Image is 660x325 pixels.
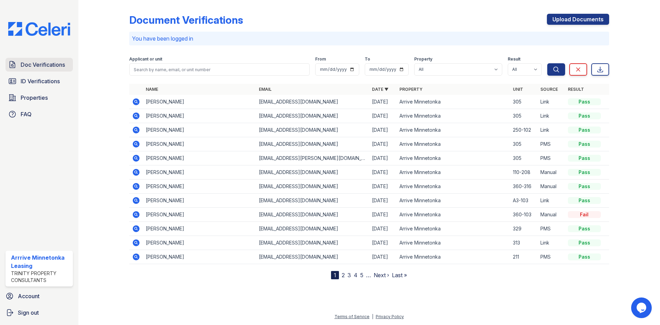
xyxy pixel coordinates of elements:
label: Result [508,56,520,62]
td: [EMAIL_ADDRESS][DOMAIN_NAME] [256,123,369,137]
td: [EMAIL_ADDRESS][DOMAIN_NAME] [256,137,369,151]
td: [EMAIL_ADDRESS][DOMAIN_NAME] [256,165,369,180]
a: Last » [392,272,407,279]
div: Arrrive Minnetonka Leasing [11,253,70,270]
td: Manual [538,165,565,180]
td: [PERSON_NAME] [143,236,256,250]
td: PMS [538,137,565,151]
a: 3 [348,272,351,279]
a: 4 [354,272,357,279]
a: Properties [5,91,73,105]
div: Pass [568,169,601,176]
iframe: chat widget [631,297,653,318]
td: [PERSON_NAME] [143,109,256,123]
td: 250-102 [510,123,538,137]
a: Unit [513,87,523,92]
td: Arrive Minnetonka [397,194,510,208]
input: Search by name, email, or unit number [129,63,310,76]
div: Pass [568,253,601,260]
td: PMS [538,151,565,165]
td: Arrive Minnetonka [397,180,510,194]
label: Applicant or unit [129,56,162,62]
div: Pass [568,225,601,232]
td: [PERSON_NAME] [143,250,256,264]
td: [DATE] [369,137,397,151]
td: Arrive Minnetonka [397,123,510,137]
td: Link [538,109,565,123]
td: [PERSON_NAME] [143,165,256,180]
td: [DATE] [369,123,397,137]
div: Pass [568,183,601,190]
div: Pass [568,197,601,204]
td: [PERSON_NAME] [143,151,256,165]
a: Next › [374,272,389,279]
a: Source [540,87,558,92]
td: [DATE] [369,222,397,236]
span: Sign out [18,308,39,317]
div: 1 [331,271,339,279]
a: Terms of Service [334,314,370,319]
div: Pass [568,112,601,119]
div: Pass [568,141,601,148]
td: Arrive Minnetonka [397,137,510,151]
p: You have been logged in [132,34,606,43]
td: [PERSON_NAME] [143,222,256,236]
td: Arrive Minnetonka [397,222,510,236]
td: [PERSON_NAME] [143,95,256,109]
a: Account [3,289,76,303]
a: 5 [360,272,363,279]
a: ID Verifications [5,74,73,88]
td: [DATE] [369,151,397,165]
td: [DATE] [369,95,397,109]
div: Pass [568,239,601,246]
label: To [365,56,370,62]
td: PMS [538,222,565,236]
td: [EMAIL_ADDRESS][DOMAIN_NAME] [256,95,369,109]
td: [EMAIL_ADDRESS][DOMAIN_NAME] [256,236,369,250]
span: ID Verifications [21,77,60,85]
div: Fail [568,211,601,218]
a: Name [146,87,158,92]
td: [PERSON_NAME] [143,194,256,208]
button: Sign out [3,306,76,319]
img: CE_Logo_Blue-a8612792a0a2168367f1c8372b55b34899dd931a85d93a1a3d3e32e68fde9ad4.png [3,22,76,36]
div: Trinity Property Consultants [11,270,70,284]
span: FAQ [21,110,32,118]
td: Arrive Minnetonka [397,95,510,109]
td: [PERSON_NAME] [143,208,256,222]
td: 305 [510,137,538,151]
a: Privacy Policy [376,314,404,319]
a: Doc Verifications [5,58,73,72]
td: 305 [510,95,538,109]
div: Pass [568,98,601,105]
td: Link [538,95,565,109]
td: Arrive Minnetonka [397,236,510,250]
td: [DATE] [369,236,397,250]
td: [DATE] [369,165,397,180]
a: Upload Documents [547,14,609,25]
td: [DATE] [369,180,397,194]
td: Link [538,123,565,137]
td: Arrive Minnetonka [397,250,510,264]
td: [EMAIL_ADDRESS][PERSON_NAME][DOMAIN_NAME] [256,151,369,165]
td: Arrive Minnetonka [397,109,510,123]
div: Document Verifications [129,14,243,26]
td: [DATE] [369,250,397,264]
div: | [372,314,373,319]
span: Properties [21,94,48,102]
td: 305 [510,151,538,165]
td: [DATE] [369,208,397,222]
td: 329 [510,222,538,236]
a: Property [399,87,422,92]
td: [EMAIL_ADDRESS][DOMAIN_NAME] [256,109,369,123]
td: Link [538,194,565,208]
span: Doc Verifications [21,61,65,69]
td: [EMAIL_ADDRESS][DOMAIN_NAME] [256,194,369,208]
td: 305 [510,109,538,123]
label: From [315,56,326,62]
td: [DATE] [369,194,397,208]
span: Account [18,292,40,300]
td: [EMAIL_ADDRESS][DOMAIN_NAME] [256,250,369,264]
td: 360-316 [510,180,538,194]
td: Arrive Minnetonka [397,208,510,222]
